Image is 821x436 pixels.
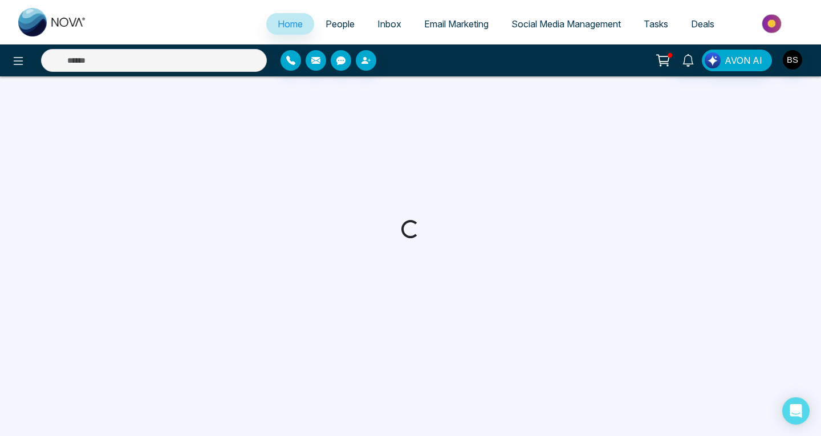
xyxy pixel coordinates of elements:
[731,11,814,36] img: Market-place.gif
[18,8,87,36] img: Nova CRM Logo
[705,52,721,68] img: Lead Flow
[725,54,762,67] span: AVON AI
[326,18,355,30] span: People
[366,13,413,35] a: Inbox
[702,50,772,71] button: AVON AI
[266,13,314,35] a: Home
[644,18,668,30] span: Tasks
[782,397,810,425] div: Open Intercom Messenger
[691,18,714,30] span: Deals
[783,50,802,70] img: User Avatar
[632,13,680,35] a: Tasks
[314,13,366,35] a: People
[680,13,726,35] a: Deals
[511,18,621,30] span: Social Media Management
[377,18,401,30] span: Inbox
[413,13,500,35] a: Email Marketing
[500,13,632,35] a: Social Media Management
[424,18,489,30] span: Email Marketing
[278,18,303,30] span: Home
